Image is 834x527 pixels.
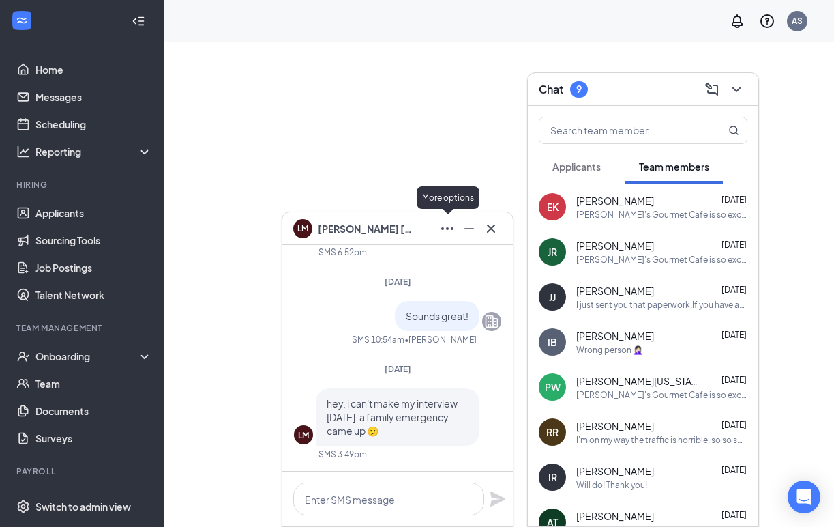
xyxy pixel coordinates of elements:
svg: MagnifyingGlass [728,125,739,136]
svg: WorkstreamLogo [15,14,29,27]
div: Team Management [16,322,149,334]
span: hey, i can't make my interview [DATE]. a family emergency came up 🫤 [327,397,458,437]
div: Open Intercom Messenger [788,481,820,513]
span: [DATE] [721,240,747,250]
div: [PERSON_NAME]'s Gourmet Cafe is so excited for you to join our team! Do you know anyone else who ... [576,389,747,401]
svg: Notifications [729,13,745,29]
span: [DATE] [385,276,411,287]
div: Payroll [16,466,149,477]
span: Team members [639,160,709,173]
a: Scheduling [35,111,152,138]
svg: Plane [490,491,506,507]
h3: Chat [539,82,563,97]
svg: ChevronDown [728,81,745,98]
span: [PERSON_NAME] [576,464,654,478]
svg: Collapse [132,14,145,28]
div: IR [548,470,557,484]
div: Switch to admin view [35,500,131,513]
div: IB [548,335,557,349]
a: Home [35,56,152,83]
span: [PERSON_NAME][US_STATE] [576,374,699,388]
div: AS [792,15,803,27]
svg: Settings [16,500,30,513]
div: PW [545,380,561,394]
a: Surveys [35,425,152,452]
svg: Ellipses [439,220,456,237]
button: ComposeMessage [701,79,723,100]
svg: Company [483,313,500,330]
input: Search team member [539,117,701,143]
div: Wrong person 🤦🏻‍♀️ [576,344,643,356]
span: [DATE] [721,195,747,205]
a: Messages [35,83,152,111]
button: Ellipses [436,218,458,240]
div: JR [548,245,557,259]
a: Sourcing Tools [35,227,152,254]
span: [PERSON_NAME] [576,329,654,343]
span: [DATE] [721,285,747,295]
div: Onboarding [35,350,140,363]
span: [PERSON_NAME] [576,284,654,298]
span: [DATE] [721,375,747,385]
svg: UserCheck [16,350,30,363]
a: Job Postings [35,254,152,281]
span: [PERSON_NAME] [576,194,654,208]
div: Reporting [35,145,153,158]
span: [DATE] [385,364,411,374]
div: EK [547,200,559,214]
svg: ComposeMessage [704,81,720,98]
div: SMS 3:49pm [318,448,367,460]
span: [PERSON_NAME] [PERSON_NAME] [318,221,413,236]
div: I just sent you that paperwork.If you have any questions before [DATE] feel free to text me at [P... [576,299,747,311]
button: ChevronDown [726,79,747,100]
div: More options [417,186,479,209]
span: [DATE] [721,330,747,340]
div: [PERSON_NAME]'s Gourmet Cafe is so excited for you to join our team! Do you know anyone else who ... [576,254,747,266]
button: Minimize [458,218,480,240]
button: Cross [480,218,502,240]
span: Applicants [552,160,601,173]
span: Sounds great! [406,310,468,322]
span: [PERSON_NAME] [576,509,654,523]
div: [PERSON_NAME]'s Gourmet Cafe is so excited for you to join our team! Do you know anyone else who ... [576,209,747,220]
div: JJ [549,290,556,304]
div: I'm on my way the traffic is horrible, so so sorry!! [576,434,747,446]
a: Talent Network [35,281,152,309]
div: RR [546,425,559,439]
span: [PERSON_NAME] [576,419,654,433]
svg: Cross [483,220,499,237]
div: Will do! Thank you! [576,479,647,491]
div: SMS 10:54am [352,334,404,345]
div: SMS 6:52pm [318,246,367,258]
span: [DATE] [721,465,747,475]
svg: Minimize [461,220,477,237]
span: • [PERSON_NAME] [404,334,477,345]
span: [DATE] [721,510,747,520]
div: LM [298,429,309,441]
div: Hiring [16,179,149,190]
a: Applicants [35,199,152,227]
svg: Analysis [16,145,30,158]
svg: QuestionInfo [759,13,775,29]
div: 9 [576,83,582,95]
a: Team [35,370,152,397]
a: Documents [35,397,152,425]
span: [PERSON_NAME] [576,239,654,253]
span: [DATE] [721,420,747,430]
